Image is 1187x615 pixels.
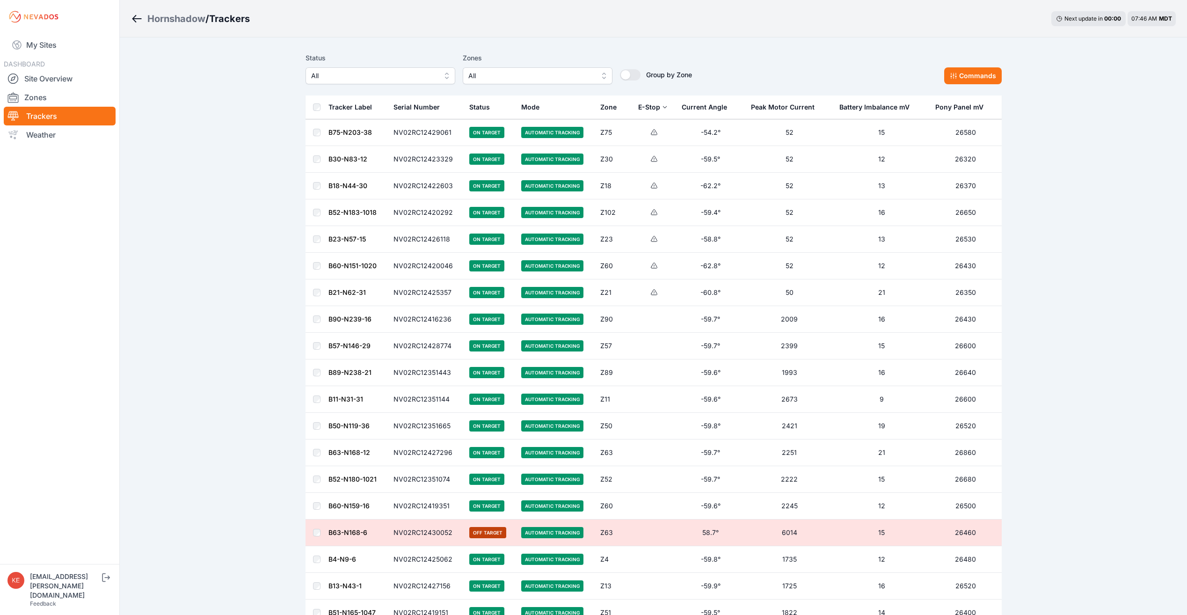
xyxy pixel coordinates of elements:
[595,146,633,173] td: Z30
[388,253,464,279] td: NV02RC12420046
[745,439,834,466] td: 2251
[595,333,633,359] td: Z57
[4,107,116,125] a: Trackers
[131,7,250,31] nav: Breadcrumb
[745,413,834,439] td: 2421
[521,314,583,325] span: Automatic Tracking
[521,287,583,298] span: Automatic Tracking
[930,173,1002,199] td: 26370
[595,173,633,199] td: Z18
[521,447,583,458] span: Automatic Tracking
[4,60,45,68] span: DASHBOARD
[930,359,1002,386] td: 26640
[930,520,1002,546] td: 26460
[595,493,633,520] td: Z60
[745,226,834,253] td: 52
[469,420,504,432] span: On Target
[595,439,633,466] td: Z63
[388,333,464,359] td: NV02RC12428774
[469,180,504,191] span: On Target
[328,288,366,296] a: B21-N62-31
[469,96,497,118] button: Status
[834,253,929,279] td: 12
[328,395,363,403] a: B11-N31-31
[595,573,633,600] td: Z13
[930,119,1002,146] td: 26580
[306,52,455,64] label: Status
[469,340,504,351] span: On Target
[834,146,929,173] td: 12
[521,154,583,165] span: Automatic Tracking
[834,493,929,520] td: 12
[595,546,633,573] td: Z4
[676,199,745,226] td: -59.4°
[834,119,929,146] td: 15
[388,413,464,439] td: NV02RC12351665
[463,52,612,64] label: Zones
[388,439,464,466] td: NV02RC12427296
[521,527,583,538] span: Automatic Tracking
[930,253,1002,279] td: 26430
[834,279,929,306] td: 21
[521,260,583,271] span: Automatic Tracking
[521,500,583,512] span: Automatic Tracking
[388,173,464,199] td: NV02RC12422603
[388,226,464,253] td: NV02RC12426118
[676,306,745,333] td: -59.7°
[595,413,633,439] td: Z50
[834,386,929,413] td: 9
[676,386,745,413] td: -59.6°
[676,253,745,279] td: -62.8°
[935,102,983,112] div: Pony Panel mV
[745,253,834,279] td: 52
[30,600,56,607] a: Feedback
[745,520,834,546] td: 6014
[388,466,464,493] td: NV02RC12351074
[328,502,370,510] a: B60-N159-16
[745,546,834,573] td: 1735
[393,102,440,112] div: Serial Number
[328,96,379,118] button: Tracker Label
[834,359,929,386] td: 16
[595,386,633,413] td: Z11
[834,173,929,199] td: 13
[676,413,745,439] td: -59.8°
[930,306,1002,333] td: 26430
[676,333,745,359] td: -59.7°
[521,180,583,191] span: Automatic Tracking
[745,173,834,199] td: 52
[676,573,745,600] td: -59.9°
[595,279,633,306] td: Z21
[745,199,834,226] td: 52
[469,207,504,218] span: On Target
[676,520,745,546] td: 58.7°
[595,359,633,386] td: Z89
[600,96,624,118] button: Zone
[930,226,1002,253] td: 26530
[834,306,929,333] td: 16
[930,333,1002,359] td: 26600
[328,262,377,270] a: B60-N151-1020
[4,69,116,88] a: Site Overview
[745,493,834,520] td: 2245
[328,315,371,323] a: B90-N239-16
[930,386,1002,413] td: 26600
[676,173,745,199] td: -62.2°
[521,207,583,218] span: Automatic Tracking
[834,199,929,226] td: 16
[745,359,834,386] td: 1993
[834,573,929,600] td: 16
[595,226,633,253] td: Z23
[147,12,205,25] a: Hornshadow
[4,34,116,56] a: My Sites
[834,226,929,253] td: 13
[388,119,464,146] td: NV02RC12429061
[834,439,929,466] td: 21
[393,96,447,118] button: Serial Number
[388,359,464,386] td: NV02RC12351443
[469,260,504,271] span: On Target
[1104,15,1121,22] div: 00 : 00
[930,279,1002,306] td: 26350
[328,582,362,590] a: B13-N43-1
[205,12,209,25] span: /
